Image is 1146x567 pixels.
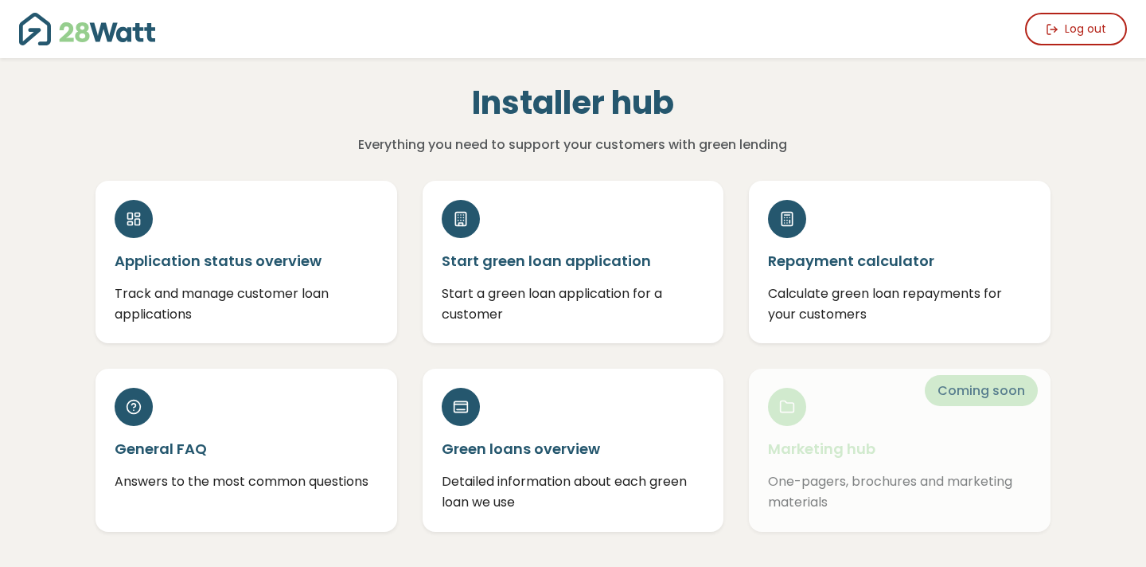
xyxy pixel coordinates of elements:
[1025,13,1127,45] button: Log out
[259,135,887,155] p: Everything you need to support your customers with green lending
[259,84,887,122] h1: Installer hub
[115,251,378,271] h5: Application status overview
[768,283,1031,324] p: Calculate green loan repayments for your customers
[442,439,705,459] h5: Green loans overview
[442,283,705,324] p: Start a green loan application for a customer
[19,13,155,45] img: 28Watt
[115,471,378,492] p: Answers to the most common questions
[768,471,1031,512] p: One-pagers, brochures and marketing materials
[442,471,705,512] p: Detailed information about each green loan we use
[442,251,705,271] h5: Start green loan application
[925,375,1038,406] span: Coming soon
[768,251,1031,271] h5: Repayment calculator
[115,439,378,459] h5: General FAQ
[115,283,378,324] p: Track and manage customer loan applications
[768,439,1031,459] h5: Marketing hub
